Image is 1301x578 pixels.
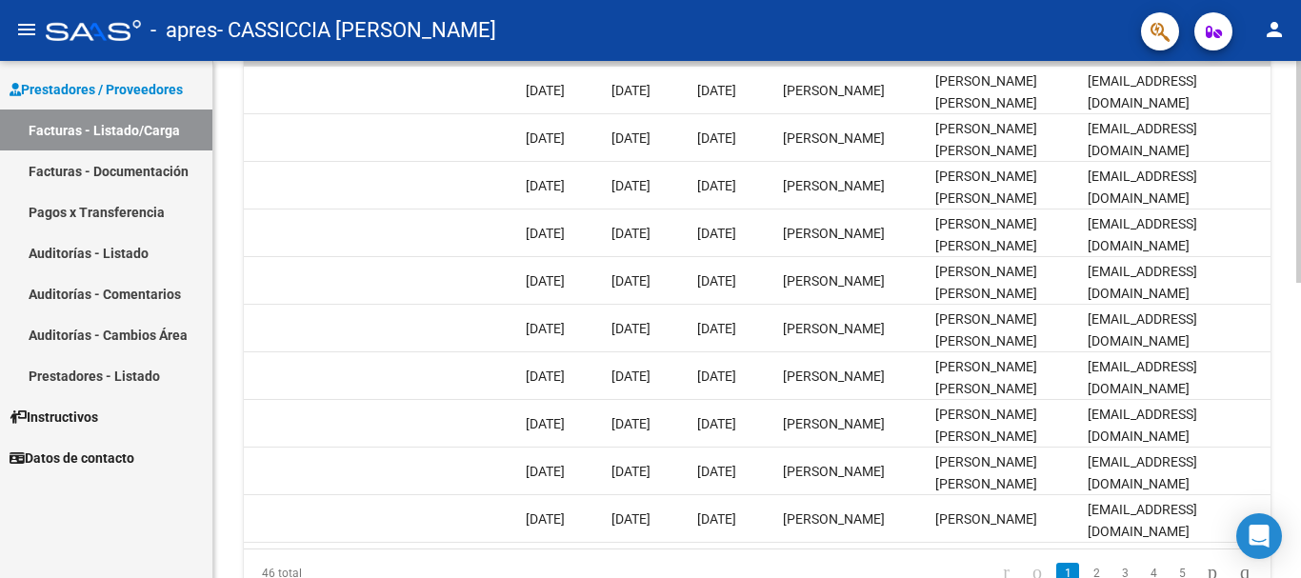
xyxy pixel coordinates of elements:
[10,448,134,468] span: Datos de contacto
[526,83,565,98] span: [DATE]
[1088,502,1197,539] span: [EMAIL_ADDRESS][DOMAIN_NAME]
[1088,311,1197,349] span: [EMAIL_ADDRESS][DOMAIN_NAME]
[697,369,736,384] span: [DATE]
[697,416,736,431] span: [DATE]
[611,273,650,289] span: [DATE]
[526,226,565,241] span: [DATE]
[1088,121,1197,158] span: [EMAIL_ADDRESS][DOMAIN_NAME]
[935,359,1037,418] span: [PERSON_NAME] [PERSON_NAME] [PERSON_NAME]
[697,511,736,527] span: [DATE]
[1263,18,1286,41] mat-icon: person
[15,18,38,41] mat-icon: menu
[526,369,565,384] span: [DATE]
[611,226,650,241] span: [DATE]
[526,130,565,146] span: [DATE]
[783,130,885,146] span: [PERSON_NAME]
[526,511,565,527] span: [DATE]
[611,464,650,479] span: [DATE]
[783,321,885,336] span: [PERSON_NAME]
[1088,169,1197,206] span: [EMAIL_ADDRESS][DOMAIN_NAME]
[935,73,1037,132] span: [PERSON_NAME] [PERSON_NAME] [PERSON_NAME]
[1236,513,1282,559] div: Open Intercom Messenger
[935,311,1037,370] span: [PERSON_NAME] [PERSON_NAME] [PERSON_NAME]
[526,178,565,193] span: [DATE]
[783,83,885,98] span: [PERSON_NAME]
[1088,264,1197,301] span: [EMAIL_ADDRESS][DOMAIN_NAME]
[935,216,1037,275] span: [PERSON_NAME] [PERSON_NAME] [PERSON_NAME]
[697,178,736,193] span: [DATE]
[783,369,885,384] span: [PERSON_NAME]
[611,416,650,431] span: [DATE]
[935,407,1037,466] span: [PERSON_NAME] [PERSON_NAME] [PERSON_NAME]
[1088,359,1197,396] span: [EMAIL_ADDRESS][DOMAIN_NAME]
[150,10,217,51] span: - apres
[611,178,650,193] span: [DATE]
[783,273,885,289] span: [PERSON_NAME]
[526,321,565,336] span: [DATE]
[611,83,650,98] span: [DATE]
[697,226,736,241] span: [DATE]
[935,169,1037,228] span: [PERSON_NAME] [PERSON_NAME] [PERSON_NAME]
[1088,407,1197,444] span: [EMAIL_ADDRESS][DOMAIN_NAME]
[611,130,650,146] span: [DATE]
[935,511,1037,527] span: [PERSON_NAME]
[611,511,650,527] span: [DATE]
[10,407,98,428] span: Instructivos
[783,464,885,479] span: [PERSON_NAME]
[935,264,1037,323] span: [PERSON_NAME] [PERSON_NAME] [PERSON_NAME]
[611,369,650,384] span: [DATE]
[697,464,736,479] span: [DATE]
[935,454,1037,513] span: [PERSON_NAME] [PERSON_NAME] [PERSON_NAME]
[783,226,885,241] span: [PERSON_NAME]
[526,273,565,289] span: [DATE]
[1088,454,1197,491] span: [EMAIL_ADDRESS][DOMAIN_NAME]
[526,464,565,479] span: [DATE]
[697,321,736,336] span: [DATE]
[1088,216,1197,253] span: [EMAIL_ADDRESS][DOMAIN_NAME]
[697,273,736,289] span: [DATE]
[526,416,565,431] span: [DATE]
[10,79,183,100] span: Prestadores / Proveedores
[1088,73,1197,110] span: [EMAIL_ADDRESS][DOMAIN_NAME]
[697,83,736,98] span: [DATE]
[935,121,1037,180] span: [PERSON_NAME] [PERSON_NAME] [PERSON_NAME]
[783,178,885,193] span: [PERSON_NAME]
[783,416,885,431] span: [PERSON_NAME]
[611,321,650,336] span: [DATE]
[697,130,736,146] span: [DATE]
[783,511,885,527] span: [PERSON_NAME]
[217,10,496,51] span: - CASSICCIA [PERSON_NAME]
